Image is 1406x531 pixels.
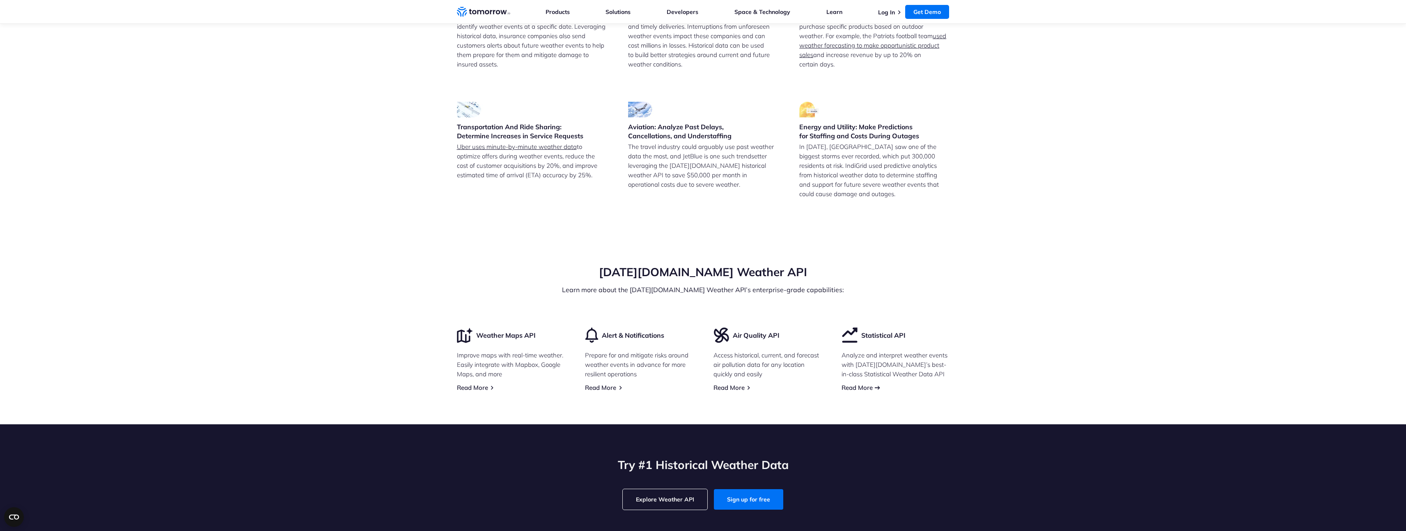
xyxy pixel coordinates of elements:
[842,350,950,379] p: Analyze and interpret weather events with [DATE][DOMAIN_NAME]’s best-in-class Statistical Weather...
[905,5,949,19] a: Get Demo
[4,507,24,527] button: Open CMP widget
[585,384,616,391] a: Read More
[457,142,607,180] p: to optimize offers during weather events, reduce the cost of customer acquisitions by 20%, and im...
[628,142,778,189] p: The travel industry could arguably use past weather data the most, and JetBlue is one such trends...
[457,122,607,140] h3: Transportation And Ride Sharing: Determine Increases in Service Requests
[826,8,842,16] a: Learn
[628,12,778,69] p: The supply chain relies heavily on accurate logistics and timely deliveries. Interruptions from u...
[878,9,895,16] a: Log In
[713,384,745,391] a: Read More
[585,350,693,379] p: Prepare for and mitigate risks around weather events in advance for more resilient operations
[628,122,778,140] h3: Aviation: Analyze Past Delays, Cancellations, and Understaffing
[733,331,780,340] h3: Air Quality API
[842,384,873,391] a: Read More
[799,142,949,199] p: In [DATE], [GEOGRAPHIC_DATA] saw one of the biggest storms ever recorded, which put 300,000 resid...
[799,122,949,140] h3: Energy and Utility: Make Predictions for Staffing and Costs During Outages
[623,489,707,510] a: Explore Weather API
[457,285,950,295] p: Learn more about the [DATE][DOMAIN_NAME] Weather API’s enterprise-grade capabilities:
[667,8,698,16] a: Developers
[457,12,607,69] p: Using historical data, the insurance industry can identify weather events at a specific date. Lev...
[457,384,488,391] a: Read More
[713,350,821,379] p: Access historical, current, and forecast air pollution data for any location quickly and easily
[799,12,949,69] p: During sporting events, customers are more likely to purchase specific products based on outdoor ...
[476,331,536,340] h3: Weather Maps API
[734,8,790,16] a: Space & Technology
[457,264,950,280] h2: [DATE][DOMAIN_NAME] Weather API
[602,331,664,340] h3: Alert & Notifications
[457,6,510,18] a: Home link
[457,350,565,379] p: Improve maps with real-time weather. Easily integrate with Mapbox, Google Maps, and more
[714,489,783,510] a: Sign up for free
[606,8,631,16] a: Solutions
[861,331,906,340] h3: Statistical API
[457,143,577,151] a: Uber uses minute-by-minute weather data
[799,32,946,59] a: used weather forecasting to make opportunistic product sales
[546,8,570,16] a: Products
[457,457,950,473] h2: Try #1 Historical Weather Data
